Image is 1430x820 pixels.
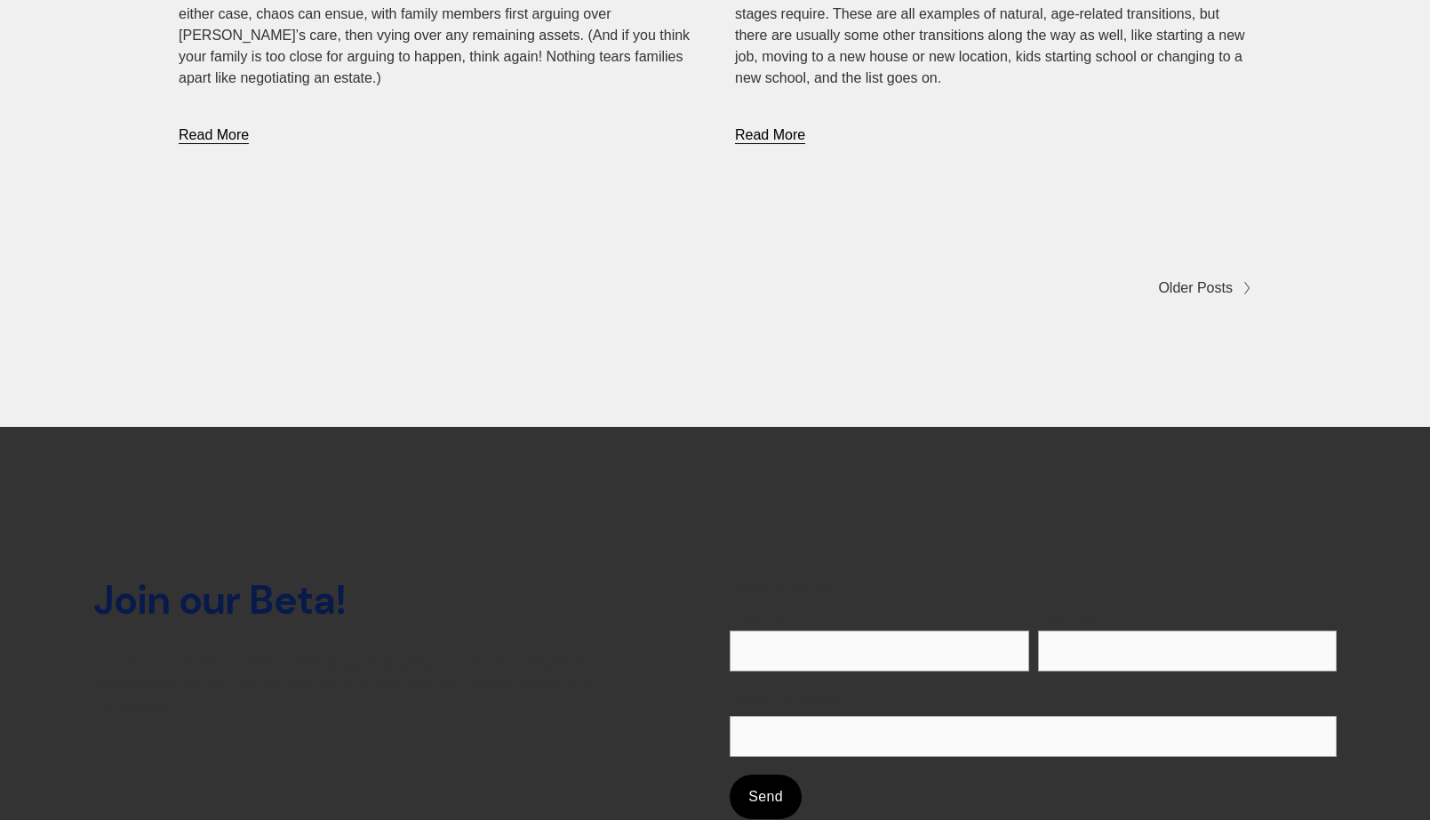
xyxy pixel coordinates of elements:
span: (required) [776,579,843,595]
span: (required) [773,689,841,712]
div: Last Name [1038,605,1338,630]
a: Older Posts [715,277,1251,299]
a: Read More [735,89,805,147]
h2: Join our Beta! [93,576,595,624]
button: SendSend [730,775,801,819]
span: Email [730,691,765,712]
div: First Name [730,605,1029,630]
a: Read More [179,89,249,147]
span: Older Posts [1158,277,1233,299]
span: Send [748,789,783,804]
p: Co-creating solutions excites us! Working jointly with you in the early stages of development ens... [93,653,595,717]
span: Name [730,576,768,598]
